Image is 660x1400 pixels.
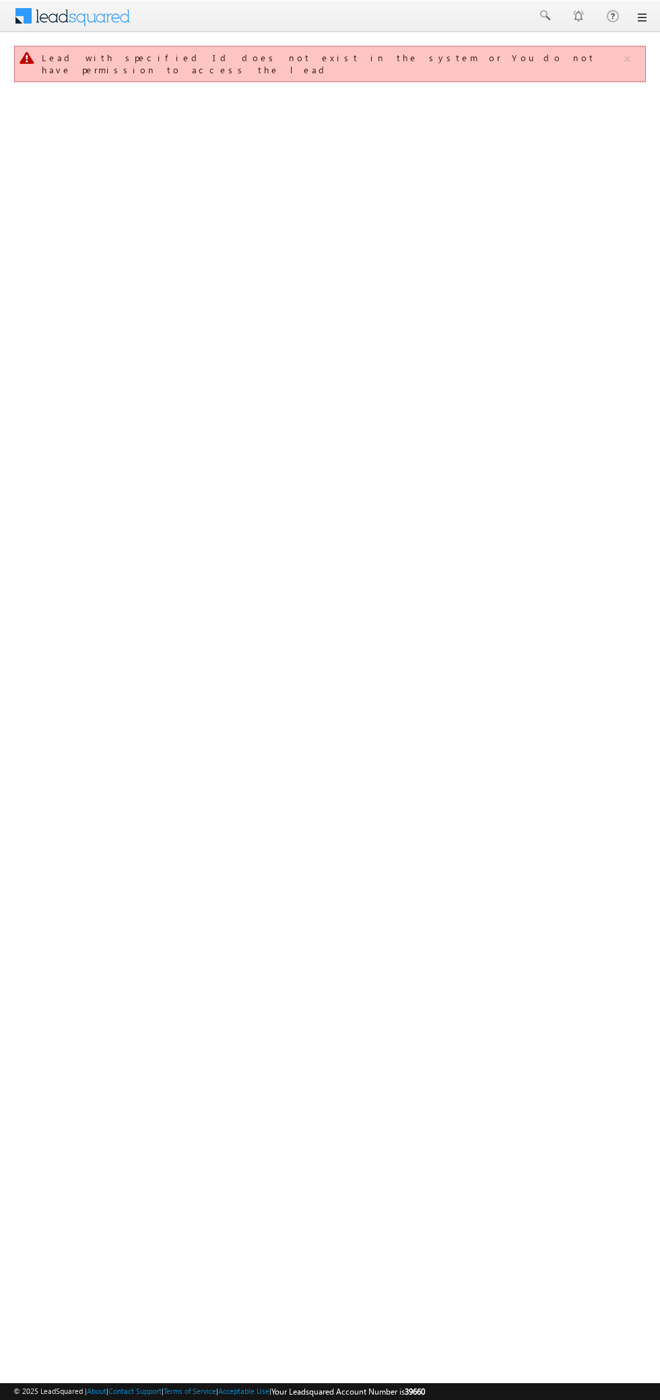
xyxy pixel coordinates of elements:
[164,1387,216,1395] a: Terms of Service
[42,52,622,76] div: Lead with specified Id does not exist in the system or You do not have permission to access the lead
[218,1387,269,1395] a: Acceptable Use
[87,1387,106,1395] a: About
[108,1387,162,1395] a: Contact Support
[405,1387,425,1397] span: 39660
[13,1385,425,1398] span: © 2025 LeadSquared | | | | |
[271,1387,425,1397] span: Your Leadsquared Account Number is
